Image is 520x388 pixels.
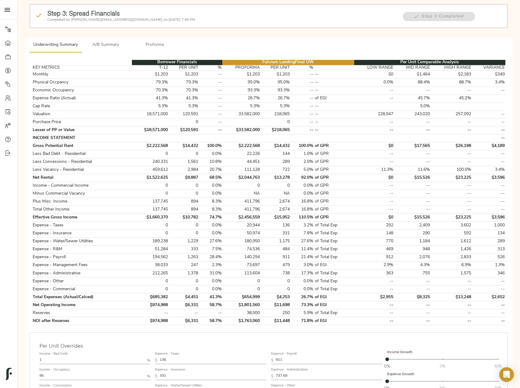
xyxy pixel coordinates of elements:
label: Expense - Payroll [271,352,296,356]
td: Expense - Insurance [32,229,132,237]
td: -- [199,79,222,86]
td: Total Other Income [32,206,132,214]
span: 0% [384,363,390,369]
div: Open Intercom Messenger [499,367,514,382]
label: Expense - Taxes [155,352,180,356]
td: 111,128 [222,166,260,174]
td: -- [472,126,505,134]
td: 3,602 [431,221,472,229]
td: 41.3% [169,94,199,102]
td: 1.0% [291,150,314,158]
td: $2,183 [431,71,472,79]
th: % [291,65,314,71]
td: 110.5% [291,214,314,221]
td: 95.0% [260,79,291,86]
td: -- [431,158,472,166]
td: of GPR [314,166,354,174]
td: -- [199,118,222,126]
td: Plus Misc. Income [32,198,132,206]
td: $1,203 [260,71,291,79]
td: -- [472,158,505,166]
td: $23,225 [431,214,472,221]
td: $15,952 [260,214,291,221]
td: 313 [472,245,505,253]
td: Economic Occupancy [32,86,132,94]
td: 894 [169,206,199,214]
td: 411,796 [222,198,260,206]
td: 770 [354,237,394,245]
span: Underwriting Summary [33,41,78,49]
td: 331 [260,229,291,237]
td: -- [394,158,431,166]
td: -- [431,86,472,94]
span: Proforma [134,41,176,49]
td: $2,456,559 [222,214,260,221]
td: -- [354,126,394,134]
td: $3,596 [472,214,505,221]
td: $4,189 [472,142,505,150]
td: -- [199,110,222,118]
td: Expense - Payroll [32,253,132,261]
td: of Total Exp [314,237,354,245]
td: 22,226 [222,150,260,158]
td: -- [314,71,354,79]
td: -- [472,198,505,206]
td: 1,561 [169,158,199,166]
td: 136 [260,221,291,229]
span: 5% [440,363,445,369]
td: 95.0% [222,79,260,86]
td: $17,565 [394,142,431,150]
td: 257,092 [431,110,472,118]
td: -- [394,190,431,198]
td: $1,203 [132,71,169,79]
th: HIGH RANGE [431,65,472,71]
td: 189,238 [132,237,169,245]
td: 0.0% [291,190,314,198]
td: -- [291,86,314,94]
label: Expense - Insurance [155,368,185,372]
td: 137,745 [132,198,169,206]
td: 0 [169,190,199,198]
td: -- [431,190,472,198]
td: 243,020 [394,110,431,118]
td: of Total Exp [314,245,354,253]
td: Expense - R&M [32,245,132,253]
td: -- [199,102,222,110]
td: 0 [132,229,169,237]
label: Expense - Other [271,384,295,388]
td: $218,065 [260,126,291,134]
td: 0.0% [199,229,222,237]
td: Less Bad Debt - Residential [32,150,132,158]
td: of GPR [314,182,354,190]
td: $1,203 [169,71,199,79]
td: 3.2% [291,221,314,229]
td: $23,225 [431,174,472,182]
td: -- [314,110,354,118]
td: 292 [354,221,394,229]
td: -- [472,182,505,190]
td: 3.4% [472,166,505,174]
td: 7.5% [199,245,222,253]
td: -- [472,86,505,94]
td: NA [260,190,291,198]
td: -- [394,86,431,94]
td: -- [291,102,314,110]
td: of GPR [314,142,354,150]
td: -- [354,182,394,190]
td: 228,947 [354,110,394,118]
td: $1,464 [394,71,431,79]
td: -- [472,134,505,142]
td: 333 [169,245,199,253]
td: $9,887 [169,174,199,182]
td: 5.3% [260,102,291,110]
td: -- [199,94,222,102]
label: Income - Bad Debt [39,352,67,356]
td: 5.3% [132,102,169,110]
td: 240,331 [132,158,169,166]
td: 11.4% [291,245,314,253]
label: Expense - Administrative [271,368,308,372]
td: 911 [260,253,291,261]
td: $13,278 [260,174,291,182]
td: 93.3% [222,86,260,94]
td: 120,591 [169,110,199,118]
